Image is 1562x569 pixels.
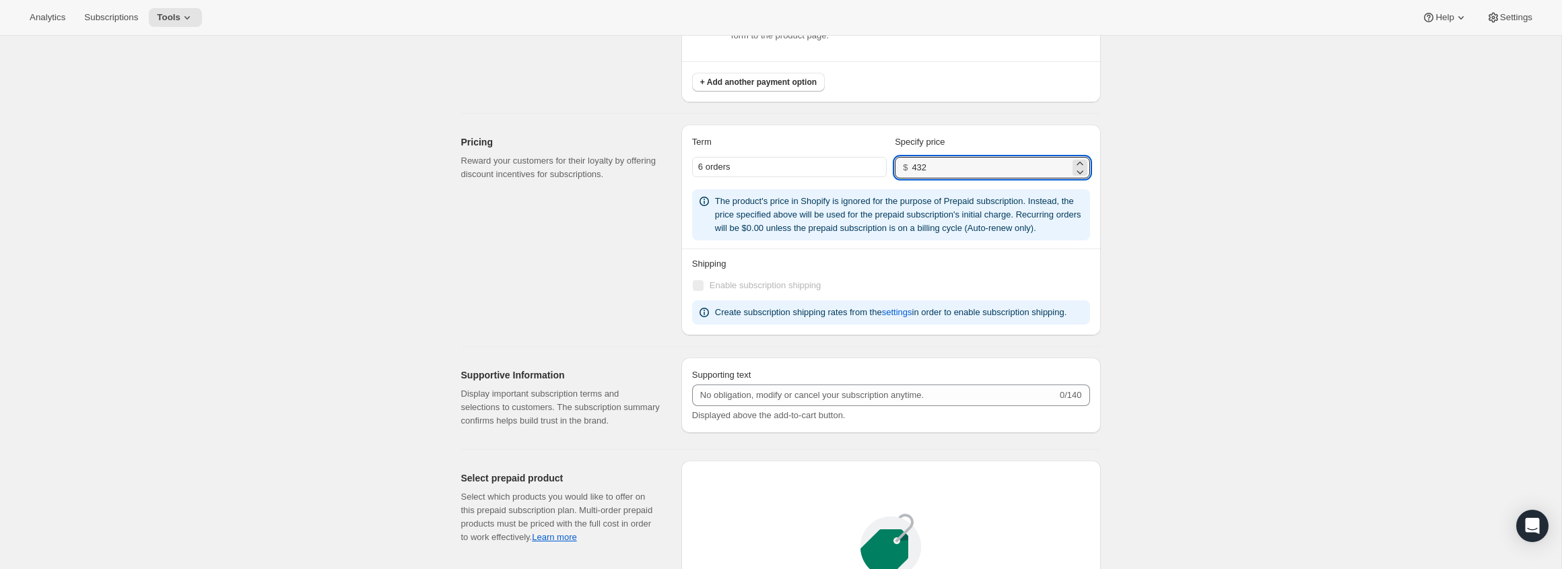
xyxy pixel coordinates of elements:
span: Settings [1500,12,1532,23]
p: Shipping [692,257,1090,271]
div: Term [692,135,887,149]
p: Display important subscription terms and selections to customers. The subscription summary confir... [461,387,660,428]
button: settings [874,302,920,323]
a: Learn more [532,532,576,542]
p: Reward your customers for their loyalty by offering discount incentives for subscriptions. [461,154,660,181]
span: settings [882,306,912,319]
span: Create subscription shipping rates from the in order to enable subscription shipping. [715,307,1066,317]
span: Tools [157,12,180,23]
span: Supporting text [692,370,751,380]
span: $ [903,162,908,172]
h2: Pricing [461,135,660,149]
span: Enable subscription shipping [710,280,821,290]
button: Subscriptions [76,8,146,27]
div: Select which products you would like to offer on this prepaid subscription plan. Multi-order prep... [461,490,660,544]
span: Subscriptions [84,12,138,23]
button: Analytics [22,8,73,27]
span: Displayed above the add-to-cart button. [692,410,846,420]
div: Specify price [895,135,1089,149]
span: + Add another payment option [700,77,817,88]
input: 0 [912,157,1069,178]
h2: Select prepaid product [461,471,660,485]
button: + Add another payment option [692,73,825,92]
input: No obligation, modify or cancel your subscription anytime. [692,384,1057,406]
button: Help [1414,8,1475,27]
h2: Supportive Information [461,368,660,382]
button: Settings [1479,8,1540,27]
div: 6 orders [692,157,887,177]
span: The product's price in Shopify is ignored for the purpose of Prepaid subscription. Instead, the p... [715,196,1081,233]
div: Open Intercom Messenger [1516,510,1549,542]
button: Tools [149,8,202,27]
span: Help [1435,12,1454,23]
span: Analytics [30,12,65,23]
